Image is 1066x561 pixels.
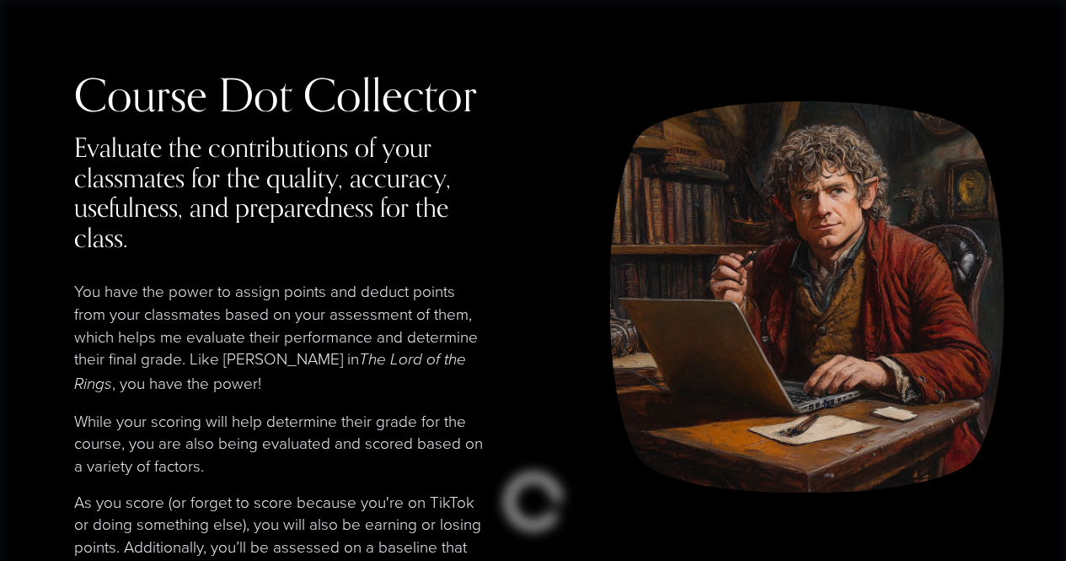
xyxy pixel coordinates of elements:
[74,280,486,396] p: You have the power to assign points and deduct points from your classmates based on your assessme...
[74,70,207,119] div: Course
[218,70,292,119] div: Dot
[74,132,486,254] h4: Evaluate the contributions of your classmates for the quality, accuracy, usefulness, and prepared...
[74,350,470,394] em: The Lord of the Rings
[303,70,477,119] div: Collector
[74,410,486,477] p: While your scoring will help determine their grade for the course, you are also being evaluated a...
